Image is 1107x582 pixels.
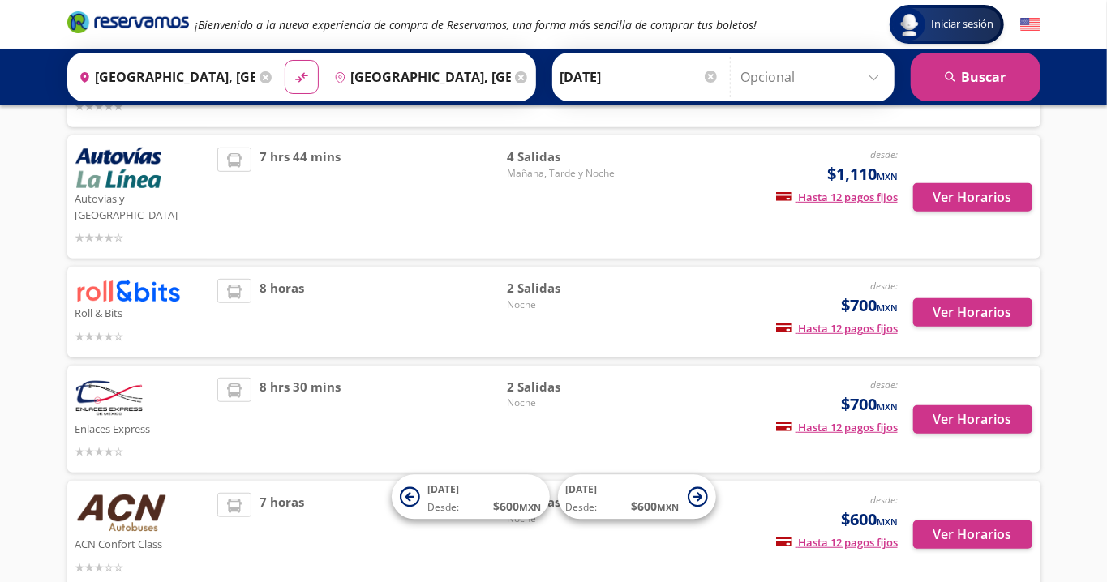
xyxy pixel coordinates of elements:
[260,279,304,344] span: 8 horas
[658,502,680,514] small: MXN
[913,405,1032,434] button: Ver Horarios
[566,501,598,516] span: Desde:
[507,148,620,166] span: 4 Salidas
[870,493,898,507] em: desde:
[776,535,898,550] span: Hasta 12 pagos fijos
[877,400,898,413] small: MXN
[507,396,620,410] span: Noche
[75,188,210,223] p: Autovías y [GEOGRAPHIC_DATA]
[67,10,189,39] a: Brand Logo
[558,475,716,520] button: [DATE]Desde:$600MXN
[913,520,1032,549] button: Ver Horarios
[925,16,1001,32] span: Iniciar sesión
[827,162,898,186] span: $1,110
[841,507,898,532] span: $600
[72,57,255,97] input: Buscar Origen
[195,17,757,32] em: ¡Bienvenido a la nueva experiencia de compra de Reservamos, una forma más sencilla de comprar tus...
[75,302,210,322] p: Roll & Bits
[913,298,1032,327] button: Ver Horarios
[328,57,511,97] input: Buscar Destino
[507,297,620,312] span: Noche
[75,493,168,533] img: ACN Confort Class
[870,148,898,161] em: desde:
[841,392,898,417] span: $700
[877,170,898,182] small: MXN
[913,183,1032,212] button: Ver Horarios
[75,533,210,553] p: ACN Confort Class
[560,57,719,97] input: Elegir Fecha
[877,516,898,528] small: MXN
[877,302,898,314] small: MXN
[632,499,680,516] span: $ 600
[520,502,542,514] small: MXN
[260,148,341,246] span: 7 hrs 44 mins
[75,148,161,188] img: Autovías y La Línea
[1020,15,1040,35] button: English
[75,378,143,418] img: Enlaces Express
[911,53,1040,101] button: Buscar
[494,499,542,516] span: $ 600
[392,475,550,520] button: [DATE]Desde:$600MXN
[75,418,210,438] p: Enlaces Express
[841,293,898,318] span: $700
[260,378,341,461] span: 8 hrs 30 mins
[776,321,898,336] span: Hasta 12 pagos fijos
[776,420,898,434] span: Hasta 12 pagos fijos
[507,378,620,396] span: 2 Salidas
[507,166,620,181] span: Mañana, Tarde y Noche
[428,501,460,516] span: Desde:
[67,10,189,34] i: Brand Logo
[741,57,886,97] input: Opcional
[870,378,898,392] em: desde:
[260,493,304,576] span: 7 horas
[870,279,898,293] em: desde:
[428,483,460,497] span: [DATE]
[507,279,620,297] span: 2 Salidas
[566,483,598,497] span: [DATE]
[75,279,181,302] img: Roll & Bits
[776,190,898,204] span: Hasta 12 pagos fijos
